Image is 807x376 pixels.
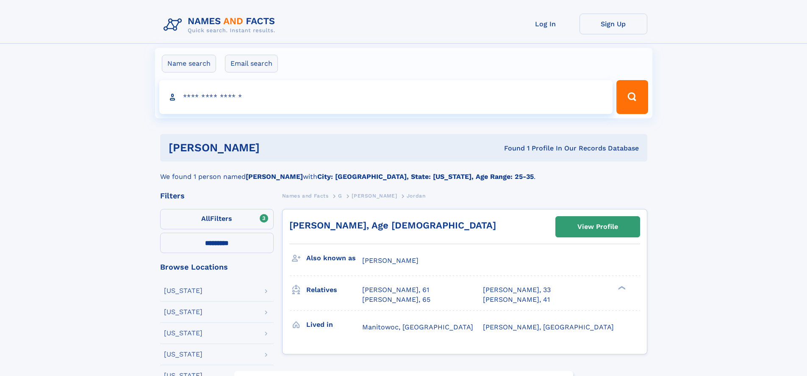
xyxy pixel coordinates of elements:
[164,309,202,315] div: [US_STATE]
[160,263,274,271] div: Browse Locations
[282,190,329,201] a: Names and Facts
[483,285,551,295] a: [PERSON_NAME], 33
[164,351,202,358] div: [US_STATE]
[382,144,639,153] div: Found 1 Profile In Our Records Database
[306,318,362,332] h3: Lived in
[225,55,278,72] label: Email search
[483,295,550,304] a: [PERSON_NAME], 41
[407,193,426,199] span: Jordan
[246,173,303,181] b: [PERSON_NAME]
[160,162,647,182] div: We found 1 person named with .
[338,190,342,201] a: G
[352,193,397,199] span: [PERSON_NAME]
[164,330,202,337] div: [US_STATE]
[160,14,282,36] img: Logo Names and Facts
[317,173,534,181] b: City: [GEOGRAPHIC_DATA], State: [US_STATE], Age Range: 25-35
[352,190,397,201] a: [PERSON_NAME]
[338,193,342,199] span: G
[512,14,580,34] a: Log In
[201,214,210,223] span: All
[160,209,274,229] label: Filters
[362,295,430,304] a: [PERSON_NAME], 65
[362,256,419,265] span: [PERSON_NAME]
[306,283,362,297] h3: Relatives
[289,220,496,231] a: [PERSON_NAME], Age [DEMOGRAPHIC_DATA]
[616,285,626,291] div: ❯
[483,323,614,331] span: [PERSON_NAME], [GEOGRAPHIC_DATA]
[616,80,648,114] button: Search Button
[577,217,618,237] div: View Profile
[164,287,202,294] div: [US_STATE]
[159,80,613,114] input: search input
[362,323,473,331] span: Manitowoc, [GEOGRAPHIC_DATA]
[306,251,362,265] h3: Also known as
[556,217,640,237] a: View Profile
[160,192,274,200] div: Filters
[580,14,647,34] a: Sign Up
[362,285,429,295] a: [PERSON_NAME], 61
[162,55,216,72] label: Name search
[169,142,382,153] h1: [PERSON_NAME]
